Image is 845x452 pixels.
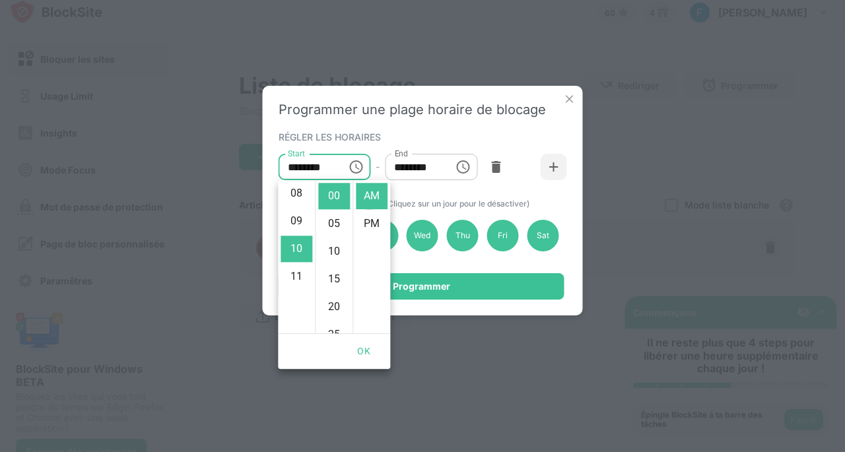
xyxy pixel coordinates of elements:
[356,183,388,209] li: AM
[450,154,476,180] button: Choose time, selected time is 1:00 PM
[343,154,369,180] button: Choose time, selected time is 10:00 AM
[343,339,385,364] button: OK
[281,180,312,207] li: 8 hours
[563,92,576,106] img: x-button.svg
[278,180,315,333] ul: Select hours
[281,208,312,234] li: 9 hours
[394,148,408,159] label: End
[356,210,388,237] li: PM
[318,183,350,209] li: 0 minutes
[318,321,350,348] li: 25 minutes
[279,131,564,142] div: RÉGLER LES HORAIRES
[385,199,529,209] span: (Cliquez sur un jour pour le désactiver)
[407,220,438,251] div: Wed
[447,220,479,251] div: Thu
[376,160,380,174] div: -
[281,236,312,262] li: 10 hours
[318,238,350,265] li: 10 minutes
[279,102,567,117] div: Programmer une plage horaire de blocage
[318,294,350,320] li: 20 minutes
[279,197,564,209] div: JOURS SÉLECTIONNÉS
[281,263,312,290] li: 11 hours
[527,220,558,251] div: Sat
[487,220,519,251] div: Fri
[318,210,350,237] li: 5 minutes
[318,266,350,292] li: 15 minutes
[353,180,390,333] ul: Select meridiem
[288,148,305,159] label: Start
[393,281,450,292] div: Programmer
[315,180,353,333] ul: Select minutes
